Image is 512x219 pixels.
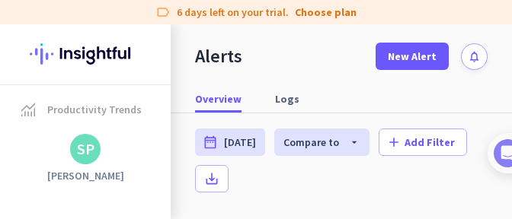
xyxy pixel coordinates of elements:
[77,141,94,157] div: SP
[3,128,171,164] a: av_timerReal-Time Insights
[283,135,339,149] span: Compare to
[468,50,481,63] i: notifications
[461,43,488,70] button: notifications
[386,135,402,150] i: add
[195,91,242,106] span: Overview
[339,136,360,148] i: arrow_drop_down
[405,135,455,150] span: Add Filter
[21,103,35,116] img: menu-item
[195,165,229,192] button: save_alt
[379,129,467,156] button: addAdd Filter
[376,43,449,70] button: New Alert
[3,91,171,128] a: menu-itemProductivity Trends
[275,91,299,106] span: Logs
[30,24,141,84] img: Insightful logo
[47,100,142,119] span: Productivity Trends
[388,49,437,64] span: New Alert
[204,171,219,186] i: save_alt
[155,5,171,20] i: label
[195,45,242,68] div: Alerts
[224,135,256,150] span: [DATE]
[203,135,218,150] i: date_range
[295,5,357,20] a: Choose plan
